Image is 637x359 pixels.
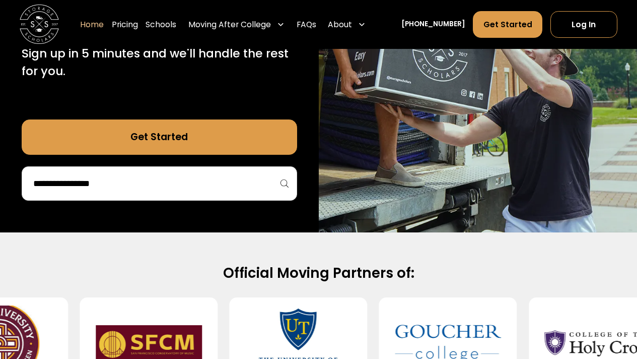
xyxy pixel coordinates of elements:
[473,11,542,38] a: Get Started
[22,44,297,80] p: Sign up in 5 minutes and we'll handle the rest for you.
[112,11,138,39] a: Pricing
[297,11,316,39] a: FAQs
[328,19,352,30] div: About
[550,11,617,38] a: Log In
[32,264,605,282] h2: Official Moving Partners of:
[80,11,104,39] a: Home
[324,11,370,39] div: About
[20,5,59,44] a: home
[188,19,271,30] div: Moving After College
[184,11,289,39] div: Moving After College
[20,5,59,44] img: Storage Scholars main logo
[401,20,465,30] a: [PHONE_NUMBER]
[146,11,176,39] a: Schools
[22,119,297,155] a: Get Started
